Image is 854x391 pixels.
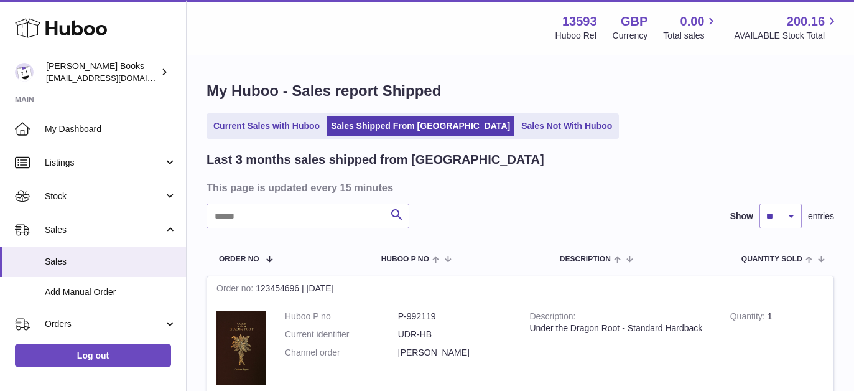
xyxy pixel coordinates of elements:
div: 123454696 | [DATE] [207,276,833,301]
span: AVAILABLE Stock Total [734,30,839,42]
dt: Current identifier [285,329,398,341]
h2: Last 3 months sales shipped from [GEOGRAPHIC_DATA] [207,151,544,168]
a: Log out [15,344,171,367]
span: Huboo P no [381,255,429,263]
a: 0.00 Total sales [663,13,718,42]
a: Sales Shipped From [GEOGRAPHIC_DATA] [327,116,514,136]
img: info@troybooks.co.uk [15,63,34,82]
dt: Channel order [285,347,398,359]
span: Sales [45,224,164,236]
label: Show [730,210,753,222]
strong: 13593 [562,13,597,30]
dd: P-992119 [398,311,511,323]
span: Total sales [663,30,718,42]
span: Quantity Sold [741,255,802,263]
span: [EMAIL_ADDRESS][DOMAIN_NAME] [46,73,183,83]
dd: UDR-HB [398,329,511,341]
span: Add Manual Order [45,286,177,298]
strong: Order no [216,283,256,296]
span: entries [808,210,834,222]
h3: This page is updated every 15 minutes [207,181,831,194]
a: Current Sales with Huboo [209,116,324,136]
span: My Dashboard [45,123,177,135]
span: Order No [219,255,259,263]
span: Stock [45,191,164,202]
span: Sales [45,256,177,268]
strong: GBP [621,13,647,30]
div: Huboo Ref [555,30,597,42]
span: 0.00 [680,13,705,30]
span: 200.16 [787,13,825,30]
strong: Description [530,311,576,324]
span: Description [560,255,611,263]
dd: [PERSON_NAME] [398,347,511,359]
div: Under the Dragon Root - Standard Hardback [530,323,712,334]
h1: My Huboo - Sales report Shipped [207,81,834,101]
a: Sales Not With Huboo [517,116,616,136]
a: 200.16 AVAILABLE Stock Total [734,13,839,42]
div: Currency [613,30,648,42]
div: [PERSON_NAME] Books [46,60,158,84]
span: Orders [45,318,164,330]
strong: Quantity [730,311,768,324]
dt: Huboo P no [285,311,398,323]
span: Listings [45,157,164,169]
img: 1718370119.jpg [216,311,266,385]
